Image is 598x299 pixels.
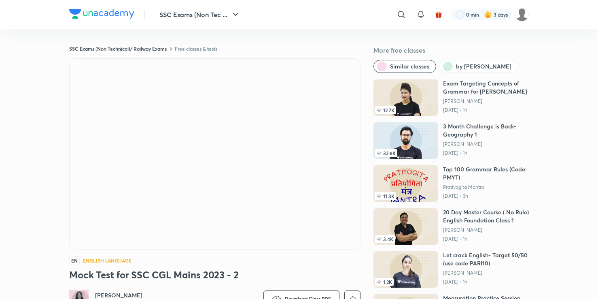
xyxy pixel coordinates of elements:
[375,235,395,243] span: 3.4K
[373,60,436,73] button: Similar classes
[443,236,529,242] p: [DATE] • 1h
[484,11,492,19] img: streak
[443,208,529,224] h6: 20 Day Master Course ( No Rule) English Foundation Class 1
[443,165,529,182] h6: Top 100 Grammar Rules (Code: PMYT)
[69,268,360,281] h3: Mock Test for SSC CGL Mains 2023 - 2
[443,227,529,233] a: [PERSON_NAME]
[435,11,442,18] img: avatar
[443,184,529,190] a: Pratiyogita Mantra
[443,193,529,199] p: [DATE] • 3h
[69,256,80,265] span: EN
[175,45,217,52] a: Free classes & tests
[375,149,397,157] span: 32.6K
[515,8,529,21] img: Shane Watson
[432,8,445,21] button: avatar
[443,251,529,267] h6: Let crack English- Target 50/50 (use code PARI10)
[69,45,167,52] a: SSC Exams (Non Technical)/ Railway Exams
[443,98,529,105] a: [PERSON_NAME]
[373,45,529,55] h5: More free classes
[443,107,529,113] p: [DATE] • 1h
[443,150,529,156] p: [DATE] • 1h
[375,192,396,200] span: 11.3K
[375,106,396,114] span: 12.7K
[456,62,511,70] span: by Rani Singh
[83,258,131,263] h4: English Language
[375,278,394,286] span: 1.2K
[443,279,529,285] p: [DATE] • 1h
[443,270,529,276] a: [PERSON_NAME]
[69,9,134,19] img: Company Logo
[443,141,529,147] a: [PERSON_NAME]
[390,62,429,70] span: Similar classes
[70,59,360,249] iframe: Class
[155,6,245,23] button: SSC Exams (Non Tec ...
[443,122,529,139] h6: 3 Month Challenge is Back- Geography 1
[69,9,134,21] a: Company Logo
[443,79,529,96] h6: Exam Targeting Concepts of Grammar for [PERSON_NAME]
[439,60,518,73] button: by Rani Singh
